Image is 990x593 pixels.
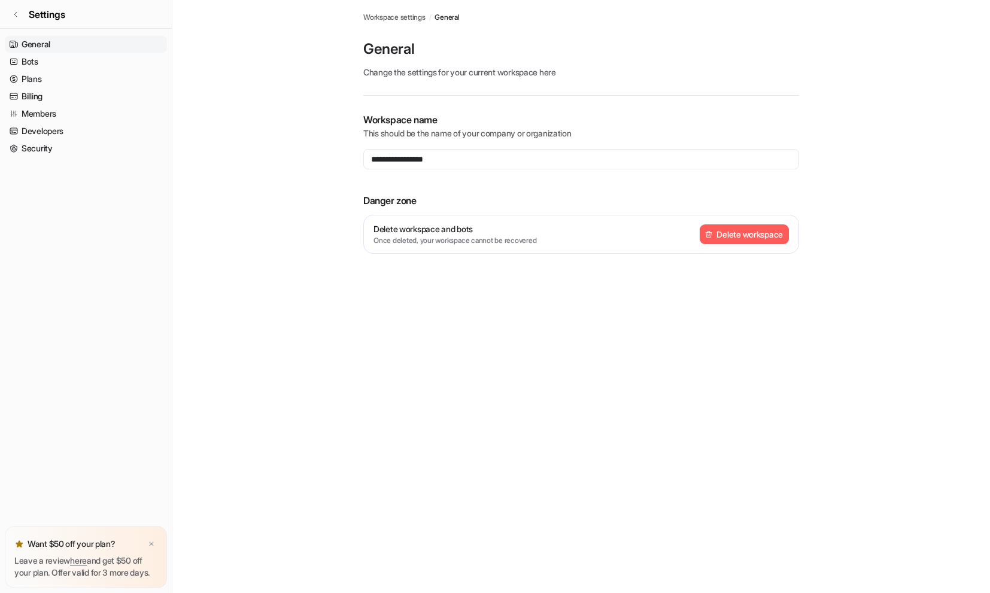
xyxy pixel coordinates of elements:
[363,112,799,127] p: Workspace name
[435,12,459,23] a: General
[429,12,432,23] span: /
[363,12,426,23] a: Workspace settings
[5,88,167,105] a: Billing
[373,223,536,235] p: Delete workspace and bots
[363,127,799,139] p: This should be the name of your company or organization
[5,36,167,53] a: General
[70,555,87,565] a: here
[373,235,536,246] p: Once deleted, your workspace cannot be recovered
[363,193,799,208] p: Danger zone
[5,140,167,157] a: Security
[5,123,167,139] a: Developers
[363,39,799,59] p: General
[363,66,799,78] p: Change the settings for your current workspace here
[5,71,167,87] a: Plans
[14,539,24,549] img: star
[148,540,155,548] img: x
[14,555,157,579] p: Leave a review and get $50 off your plan. Offer valid for 3 more days.
[5,53,167,70] a: Bots
[700,224,789,244] button: Delete workspace
[28,538,116,550] p: Want $50 off your plan?
[29,7,65,22] span: Settings
[5,105,167,122] a: Members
